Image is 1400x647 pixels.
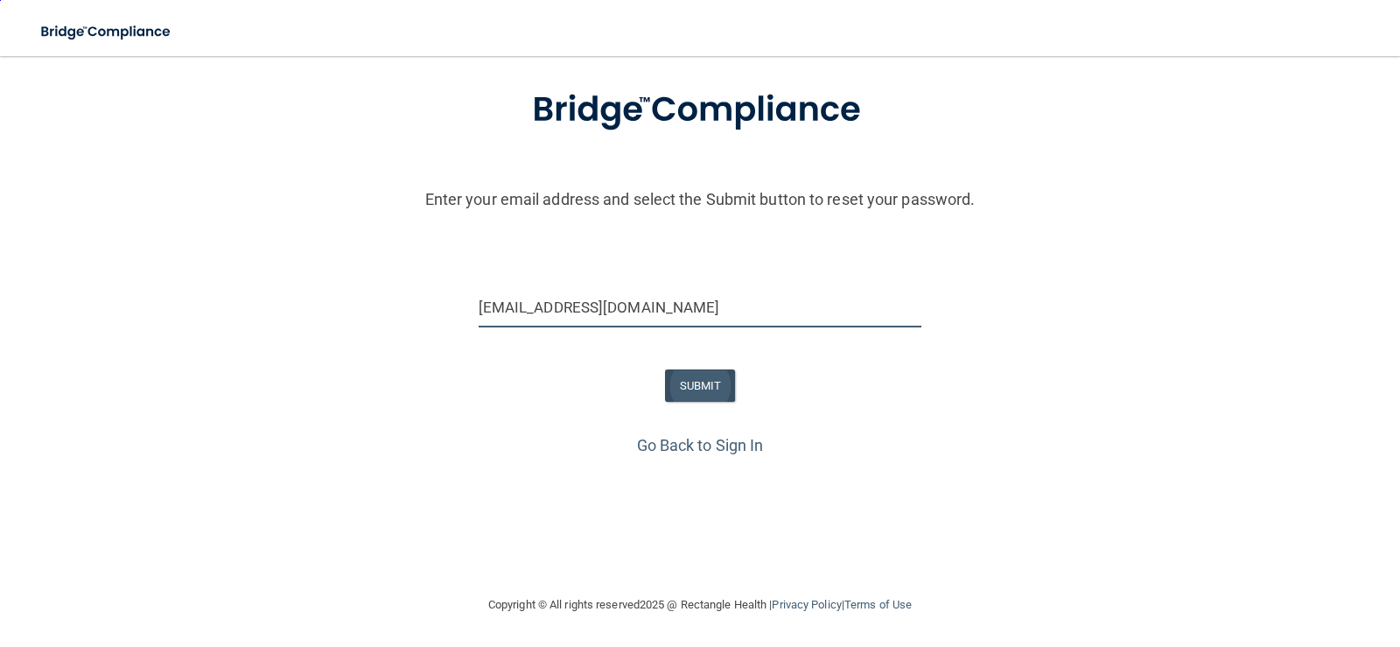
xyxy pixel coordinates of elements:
div: Copyright © All rights reserved 2025 @ Rectangle Health | | [381,577,1019,633]
input: Email [479,288,922,327]
a: Privacy Policy [772,598,841,611]
a: Go Back to Sign In [637,436,764,454]
button: SUBMIT [665,369,736,402]
img: bridge_compliance_login_screen.278c3ca4.svg [26,14,187,50]
img: bridge_compliance_login_screen.278c3ca4.svg [496,65,904,156]
a: Terms of Use [844,598,912,611]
